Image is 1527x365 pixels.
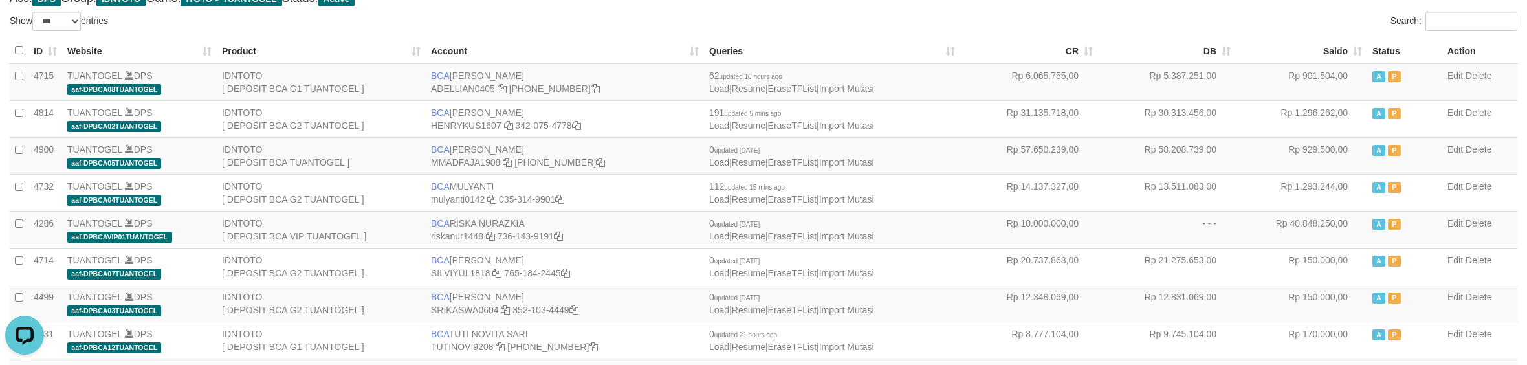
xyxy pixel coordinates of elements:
a: Edit [1447,181,1463,192]
span: | | | [709,181,874,205]
span: Paused [1388,329,1401,340]
a: TUANTOGEL [67,71,122,81]
a: TUANTOGEL [67,292,122,302]
a: Resume [732,157,765,168]
td: Rp 5.387.251,00 [1098,63,1236,101]
td: Rp 6.065.755,00 [960,63,1098,101]
td: 4900 [28,137,62,174]
span: updated 21 hours ago [714,331,777,338]
span: updated 15 mins ago [724,184,784,191]
a: HENRYKUS1607 [431,120,501,131]
td: IDNTOTO [ DEPOSIT BCA G2 TUANTOGEL ] [217,248,426,285]
a: Copy 3420754778 to clipboard [572,120,581,131]
a: Load [709,194,729,205]
th: Status [1367,38,1442,63]
span: | | | [709,218,874,241]
span: aaf-DPBCA03TUANTOGEL [67,305,161,316]
a: Copy HENRYKUS1607 to clipboard [504,120,513,131]
a: Load [709,305,729,315]
td: Rp 21.275.653,00 [1098,248,1236,285]
a: EraseTFList [768,120,817,131]
span: aaf-DPBCA08TUANTOGEL [67,84,161,95]
td: Rp 10.000.000,00 [960,211,1098,248]
a: Load [709,231,729,241]
a: Resume [732,120,765,131]
label: Search: [1390,12,1517,31]
span: updated 5 mins ago [724,110,781,117]
a: Import Mutasi [819,194,874,205]
span: 0 [709,292,760,302]
td: Rp 30.313.456,00 [1098,100,1236,137]
a: Import Mutasi [819,268,874,278]
span: updated [DATE] [714,221,760,228]
td: IDNTOTO [ DEPOSIT BCA G1 TUANTOGEL ] [217,322,426,359]
a: Delete [1466,329,1491,339]
td: DPS [62,137,217,174]
a: Copy TUTINOVI9208 to clipboard [496,342,505,352]
a: riskanur1448 [431,231,483,241]
a: Import Mutasi [819,231,874,241]
span: Active [1372,71,1385,82]
span: Active [1372,145,1385,156]
td: 4286 [28,211,62,248]
a: Edit [1447,292,1463,302]
span: BCA [431,144,450,155]
a: EraseTFList [768,231,817,241]
span: updated [DATE] [714,147,760,154]
a: TUANTOGEL [67,107,122,118]
a: Copy riskanur1448 to clipboard [486,231,495,241]
a: EraseTFList [768,194,817,205]
td: IDNTOTO [ DEPOSIT BCA G2 TUANTOGEL ] [217,100,426,137]
a: Resume [732,305,765,315]
a: Edit [1447,218,1463,228]
th: Queries: activate to sort column ascending [704,38,960,63]
a: Copy mulyanti0142 to clipboard [487,194,496,205]
a: Copy 0353149901 to clipboard [555,194,564,205]
span: Paused [1388,293,1401,304]
td: Rp 170.000,00 [1236,322,1367,359]
span: | | | [709,71,874,94]
button: Open LiveChat chat widget [5,5,44,44]
span: aaf-DPBCA05TUANTOGEL [67,158,161,169]
span: BCA [431,181,450,192]
td: DPS [62,100,217,137]
a: SRIKASWA0604 [431,305,499,315]
td: DPS [62,63,217,101]
a: EraseTFList [768,342,817,352]
td: Rp 929.500,00 [1236,137,1367,174]
th: Product: activate to sort column ascending [217,38,426,63]
span: | | | [709,329,874,352]
span: 0 [709,218,760,228]
span: aaf-DPBCA02TUANTOGEL [67,121,161,132]
a: Copy 3521034449 to clipboard [569,305,578,315]
span: Paused [1388,219,1401,230]
td: 4499 [28,285,62,322]
a: EraseTFList [768,268,817,278]
label: Show entries [10,12,108,31]
th: Saldo: activate to sort column ascending [1236,38,1367,63]
a: TUANTOGEL [67,144,122,155]
td: - - - [1098,211,1236,248]
span: 0 [709,329,777,339]
td: [PERSON_NAME] 342-075-4778 [426,100,704,137]
td: IDNTOTO [ DEPOSIT BCA G2 TUANTOGEL ] [217,174,426,211]
span: Paused [1388,71,1401,82]
span: Active [1372,256,1385,267]
a: Edit [1447,255,1463,265]
a: Load [709,268,729,278]
a: Edit [1447,144,1463,155]
select: Showentries [32,12,81,31]
td: Rp 1.293.244,00 [1236,174,1367,211]
a: Import Mutasi [819,342,874,352]
a: Copy 7651842445 to clipboard [561,268,570,278]
td: 4732 [28,174,62,211]
span: aaf-DPBCA12TUANTOGEL [67,342,161,353]
span: Active [1372,293,1385,304]
span: aaf-DPBCA07TUANTOGEL [67,269,161,280]
a: Load [709,342,729,352]
a: Resume [732,268,765,278]
a: Delete [1466,292,1491,302]
span: Active [1372,329,1385,340]
a: TUANTOGEL [67,255,122,265]
td: Rp 31.135.718,00 [960,100,1098,137]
